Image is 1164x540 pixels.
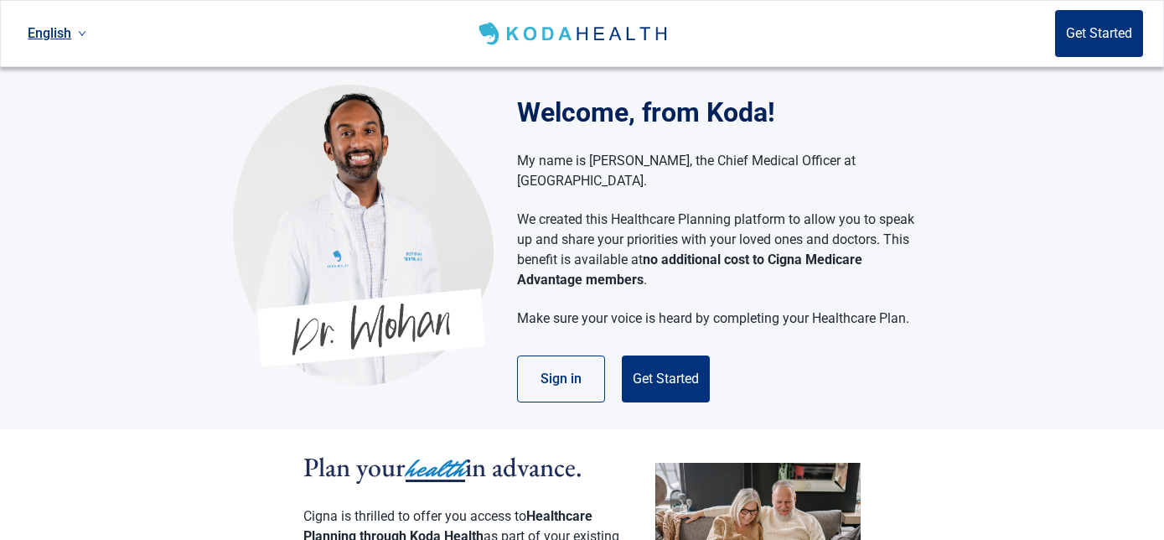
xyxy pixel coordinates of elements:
p: Make sure your voice is heard by completing your Healthcare Plan. [517,309,915,329]
a: Current language: English [21,19,93,47]
span: in advance. [465,449,582,485]
button: Get Started [622,356,710,402]
img: Koda Health [233,84,494,386]
button: Get Started [1055,10,1143,57]
strong: no additional cost to Cigna Medicare Advantage members [517,252,862,288]
p: My name is [PERSON_NAME], the Chief Medical Officer at [GEOGRAPHIC_DATA]. [517,151,915,191]
span: health [406,450,465,487]
span: down [78,29,86,38]
p: We created this Healthcare Planning platform to allow you to speak up and share your priorities w... [517,210,915,290]
h1: Welcome, from Koda! [517,92,932,132]
button: Sign in [517,356,605,402]
span: Plan your [303,449,406,485]
span: Cigna is thrilled to offer you access to [303,508,526,524]
img: Koda Health [475,20,674,47]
